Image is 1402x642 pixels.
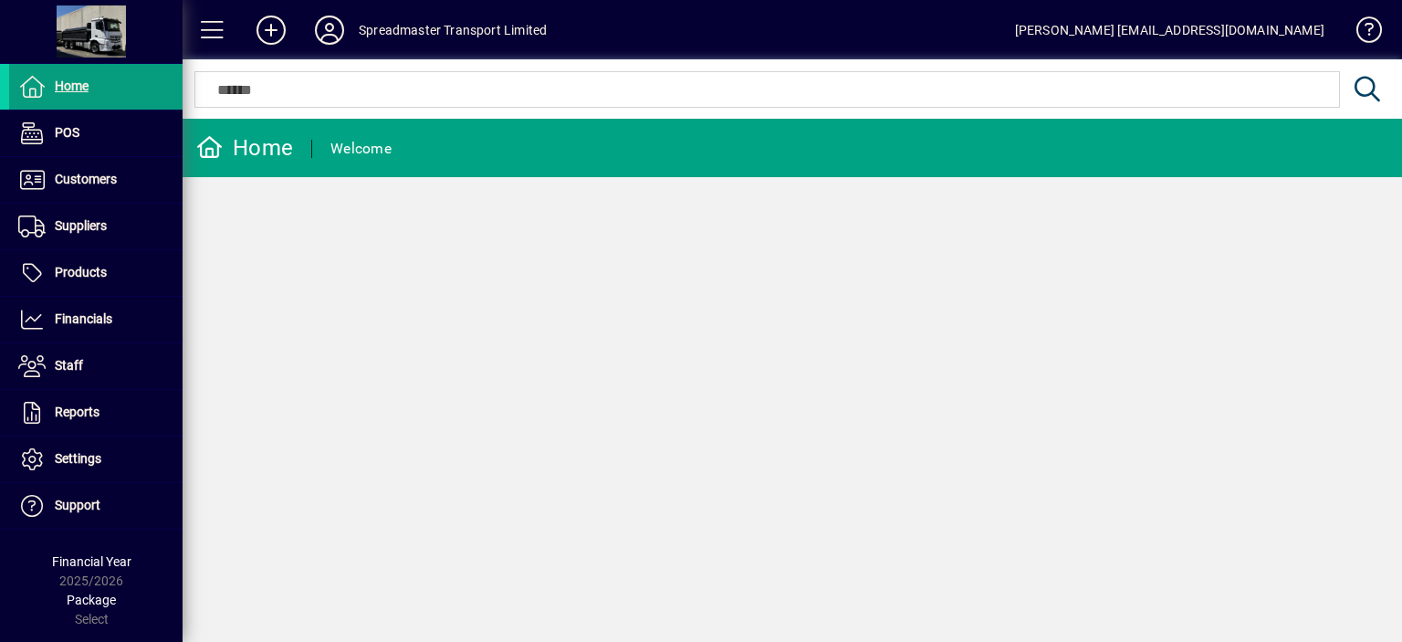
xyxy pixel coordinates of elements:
a: Support [9,483,183,529]
span: Financials [55,311,112,326]
span: Support [55,498,100,512]
span: Products [55,265,107,279]
a: Financials [9,297,183,342]
a: Staff [9,343,183,389]
span: Home [55,79,89,93]
span: Settings [55,451,101,466]
span: Package [67,593,116,607]
a: Knowledge Base [1343,4,1379,63]
span: Financial Year [52,554,131,569]
div: Home [196,133,293,163]
a: Settings [9,437,183,482]
a: Reports [9,390,183,436]
a: Products [9,250,183,296]
button: Add [242,14,300,47]
a: POS [9,111,183,156]
span: POS [55,125,79,140]
span: Customers [55,172,117,186]
a: Customers [9,157,183,203]
span: Staff [55,358,83,373]
div: [PERSON_NAME] [EMAIL_ADDRESS][DOMAIN_NAME] [1015,16,1324,45]
span: Suppliers [55,218,107,233]
div: Spreadmaster Transport Limited [359,16,547,45]
button: Profile [300,14,359,47]
span: Reports [55,405,99,419]
a: Suppliers [9,204,183,249]
div: Welcome [330,134,392,163]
